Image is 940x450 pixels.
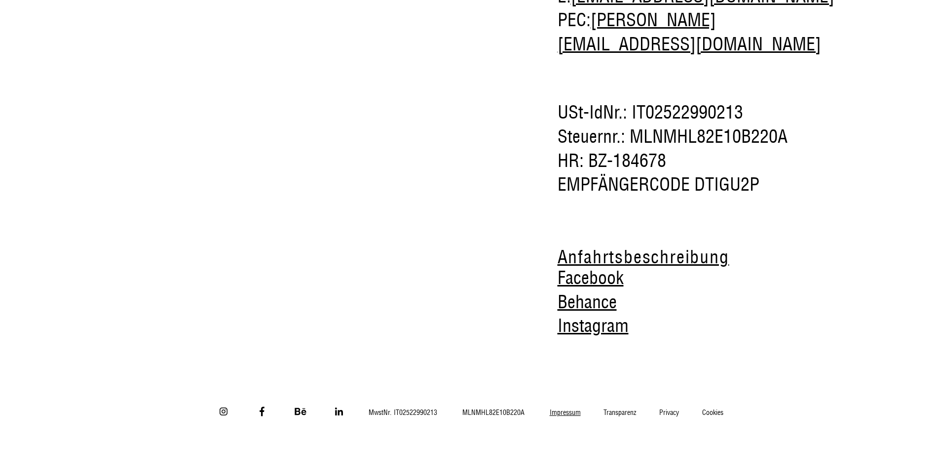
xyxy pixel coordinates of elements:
[558,149,840,173] span: HR: BZ-184678
[558,248,729,266] a: Anfahrtsbeschreibung
[592,409,648,417] a: Transparenz
[357,409,449,417] span: MwstNr. IT02522990213
[558,172,840,197] span: EMPFÄNGERCODE DTIGU2P
[451,409,536,417] span: MLNMHL82E10B220A
[558,290,617,313] a: Behance
[648,409,691,417] a: Privacy
[538,409,592,417] a: Impressum
[558,100,840,124] span: USt-IdNr.: IT02522990213
[558,314,629,337] a: Instagram
[558,266,624,289] a: Facebook
[558,8,840,56] span: PEC:
[691,409,735,417] a: Cookies
[558,124,840,149] span: Steuernr.: MLNMHL82E10B220A
[558,8,821,55] a: [PERSON_NAME][EMAIL_ADDRESS][DOMAIN_NAME]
